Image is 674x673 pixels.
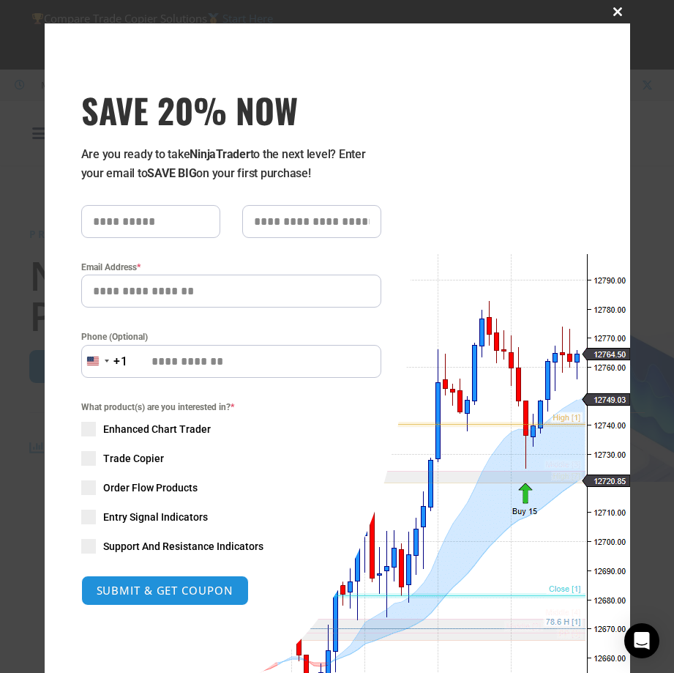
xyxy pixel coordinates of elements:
p: Are you ready to take to the next level? Enter your email to on your first purchase! [81,145,381,183]
label: Enhanced Chart Trader [81,422,381,436]
label: Phone (Optional) [81,330,381,344]
span: Order Flow Products [103,480,198,495]
label: Support And Resistance Indicators [81,539,381,554]
button: SUBMIT & GET COUPON [81,576,249,606]
div: +1 [113,352,128,371]
span: Trade Copier [103,451,164,466]
label: Email Address [81,260,381,275]
span: Enhanced Chart Trader [103,422,211,436]
h3: SAVE 20% NOW [81,89,381,130]
span: What product(s) are you interested in? [81,400,381,414]
label: Trade Copier [81,451,381,466]
strong: NinjaTrader [190,147,250,161]
label: Entry Signal Indicators [81,510,381,524]
strong: SAVE BIG [147,166,196,180]
span: Entry Signal Indicators [103,510,208,524]
label: Order Flow Products [81,480,381,495]
div: Open Intercom Messenger [624,623,659,658]
span: Support And Resistance Indicators [103,539,263,554]
button: Selected country [81,345,128,378]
